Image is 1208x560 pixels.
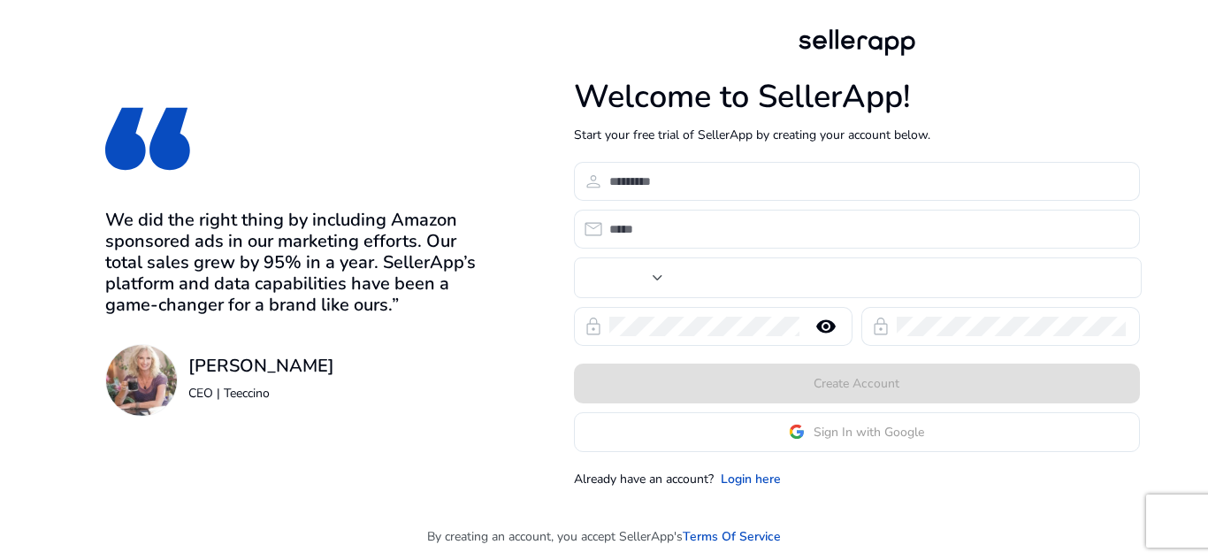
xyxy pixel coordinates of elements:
[683,527,781,546] a: Terms Of Service
[574,78,1140,116] h1: Welcome to SellerApp!
[721,470,781,488] a: Login here
[870,316,891,337] span: lock
[188,384,334,403] p: CEO | Teeccino
[583,219,604,240] span: email
[188,356,334,377] h3: [PERSON_NAME]
[574,470,714,488] p: Already have an account?
[805,316,847,337] mat-icon: remove_red_eye
[105,210,483,316] h3: We did the right thing by including Amazon sponsored ads in our marketing efforts. Our total sale...
[583,316,604,337] span: lock
[574,126,1140,144] p: Start your free trial of SellerApp by creating your account below.
[583,171,604,192] span: person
